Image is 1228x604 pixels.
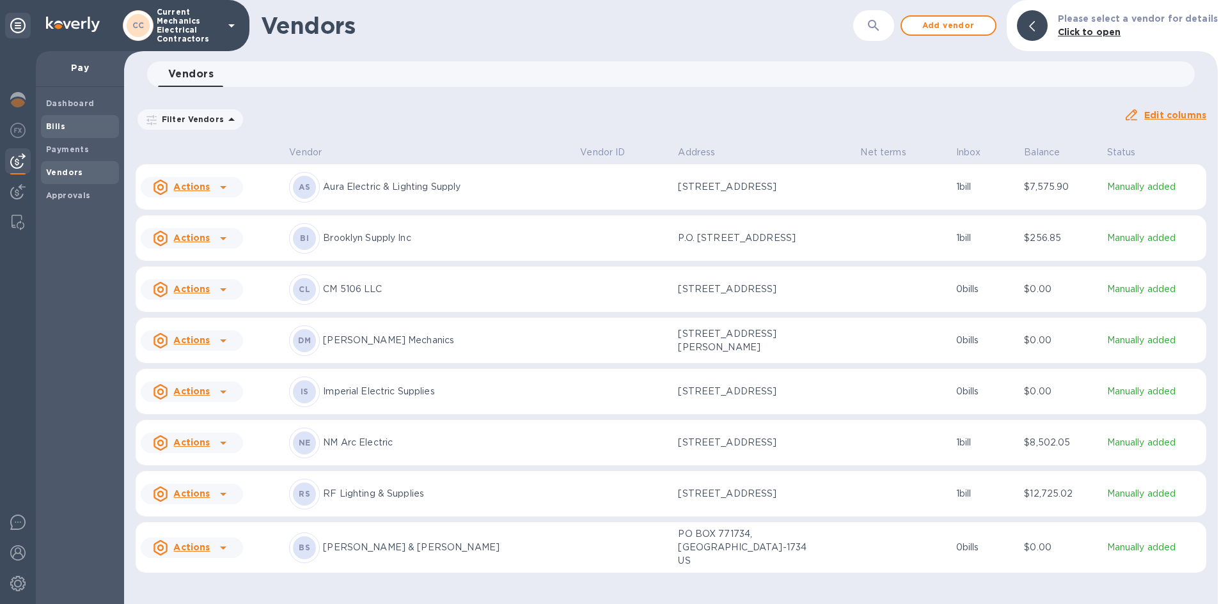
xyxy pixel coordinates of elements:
p: Address [678,146,715,159]
u: Actions [173,488,210,499]
div: Unpin categories [5,13,31,38]
button: Add vendor [901,15,996,36]
p: Brooklyn Supply Inc [323,231,570,245]
b: AS [299,182,310,192]
p: $0.00 [1024,541,1096,554]
b: BI [300,233,309,243]
u: Actions [173,284,210,294]
img: Foreign exchange [10,123,26,138]
p: $12,725.02 [1024,487,1096,500]
b: NE [299,438,311,447]
p: [STREET_ADDRESS] [678,436,806,449]
p: 1 bill [956,231,1014,245]
u: Actions [173,437,210,447]
p: Inbox [956,146,981,159]
p: $0.00 [1024,334,1096,347]
p: [STREET_ADDRESS] [678,283,806,296]
img: Logo [46,17,100,32]
span: Vendor ID [580,146,642,159]
span: Vendors [168,65,214,83]
p: Manually added [1107,334,1202,347]
p: 0 bills [956,541,1014,554]
b: CL [299,284,310,294]
p: Imperial Electric Supplies [323,385,570,398]
span: Net terms [860,146,922,159]
p: 0 bills [956,334,1014,347]
b: Dashboard [46,98,95,108]
b: Approvals [46,190,91,200]
p: PO BOX 771734, [GEOGRAPHIC_DATA]-1734 US [678,527,806,568]
p: [STREET_ADDRESS] [678,487,806,500]
u: Actions [173,542,210,552]
p: Pay [46,61,114,74]
p: Status [1107,146,1136,159]
p: 1 bill [956,436,1014,449]
p: [PERSON_NAME] Mechanics [323,334,570,347]
p: NM Arc Electric [323,436,570,449]
b: CC [132,20,145,30]
b: RS [299,489,310,499]
p: Vendor [289,146,322,159]
b: Payments [46,144,89,154]
span: Address [678,146,732,159]
b: Bills [46,121,65,131]
p: 0 bills [956,283,1014,296]
b: Vendors [46,167,83,177]
p: 1 bill [956,487,1014,500]
p: [STREET_ADDRESS] [678,385,806,398]
u: Actions [173,335,210,345]
b: DM [298,336,311,345]
b: Please select a vendor for details [1058,13,1218,24]
p: 1 bill [956,180,1014,194]
p: Vendor ID [580,146,625,159]
u: Actions [173,182,210,192]
span: Add vendor [912,18,985,33]
p: Manually added [1107,231,1202,245]
p: Current Mechanics Electrical Contractors [157,8,221,43]
p: [STREET_ADDRESS][PERSON_NAME] [678,327,806,354]
u: Actions [173,233,210,243]
p: $8,502.05 [1024,436,1096,449]
p: [PERSON_NAME] & [PERSON_NAME] [323,541,570,554]
p: Manually added [1107,385,1202,398]
p: Manually added [1107,541,1202,554]
p: RF Lighting & Supplies [323,487,570,500]
h1: Vendors [261,12,853,39]
u: Actions [173,386,210,396]
p: Manually added [1107,487,1202,500]
p: [STREET_ADDRESS] [678,180,806,194]
p: Net terms [860,146,906,159]
span: Balance [1024,146,1076,159]
b: IS [301,387,309,396]
b: Click to open [1058,27,1121,37]
u: Edit columns [1144,110,1206,120]
span: Vendor [289,146,338,159]
p: 0 bills [956,385,1014,398]
p: Balance [1024,146,1060,159]
p: $0.00 [1024,283,1096,296]
p: Filter Vendors [157,114,224,125]
p: CM 5106 LLC [323,283,570,296]
p: Manually added [1107,436,1202,449]
p: $256.85 [1024,231,1096,245]
p: Aura Electric & Lighting Supply [323,180,570,194]
p: P.O. [STREET_ADDRESS] [678,231,806,245]
p: Manually added [1107,180,1202,194]
b: BS [299,543,310,552]
p: $0.00 [1024,385,1096,398]
span: Inbox [956,146,998,159]
p: $7,575.90 [1024,180,1096,194]
p: Manually added [1107,283,1202,296]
